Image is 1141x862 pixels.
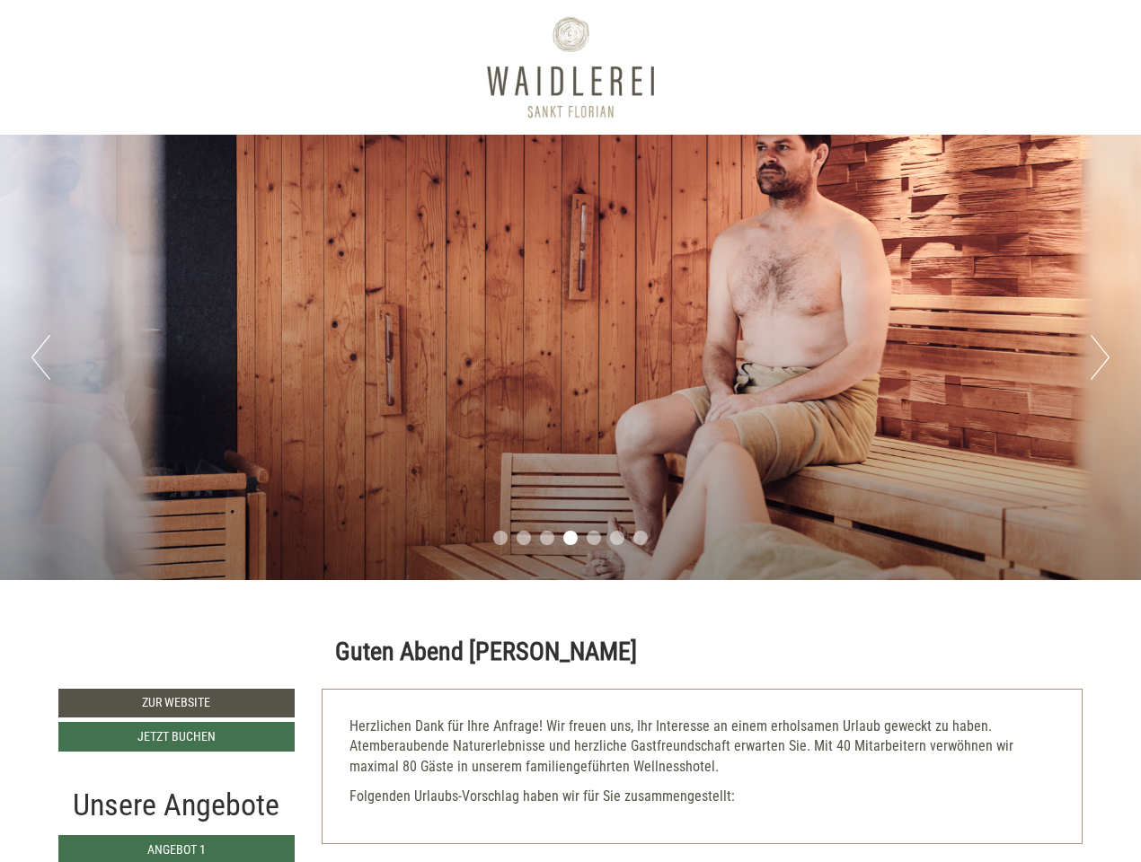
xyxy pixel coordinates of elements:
[349,787,1056,807] p: Folgenden Urlaubs-Vorschlag haben wir für Sie zusammengestellt:
[147,842,206,857] span: Angebot 1
[58,722,295,752] a: Jetzt buchen
[1091,335,1110,380] button: Next
[335,638,637,666] h1: Guten Abend [PERSON_NAME]
[349,717,1056,778] p: Herzlichen Dank für Ihre Anfrage! Wir freuen uns, Ihr Interesse an einem erholsamen Urlaub geweck...
[58,689,295,717] a: Zur Website
[31,335,50,380] button: Previous
[58,783,295,827] div: Unsere Angebote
